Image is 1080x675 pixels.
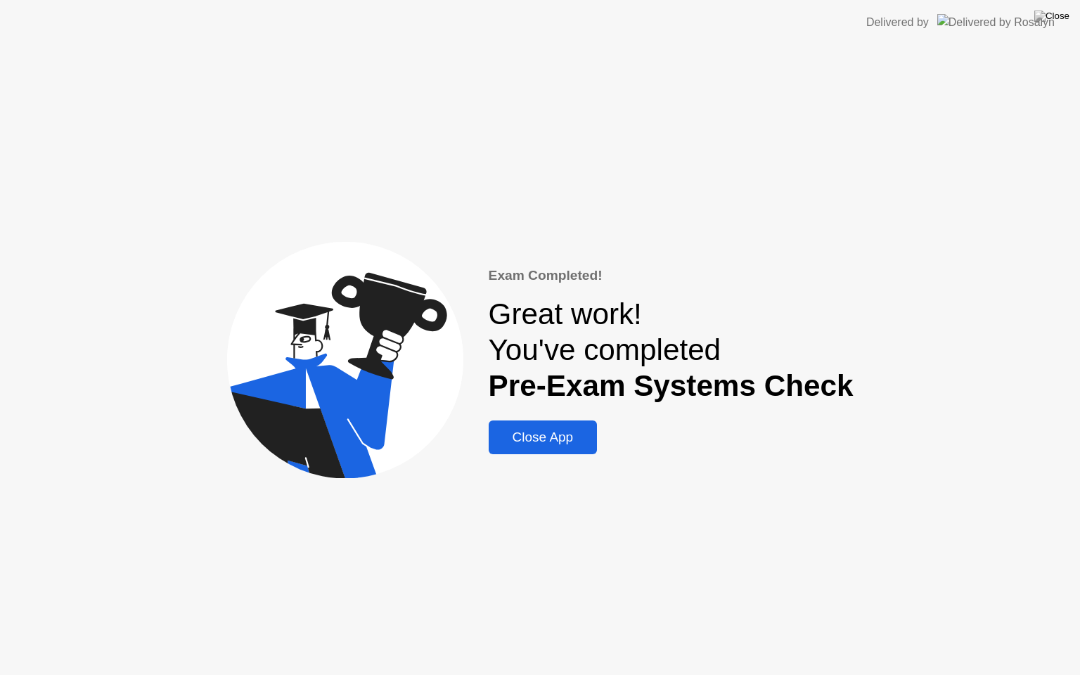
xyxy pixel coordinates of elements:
div: Close App [493,430,593,445]
div: Delivered by [866,14,929,31]
img: Close [1034,11,1069,22]
div: Exam Completed! [489,266,854,286]
div: Great work! You've completed [489,297,854,404]
button: Close App [489,420,598,454]
img: Delivered by Rosalyn [937,14,1055,30]
b: Pre-Exam Systems Check [489,369,854,402]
